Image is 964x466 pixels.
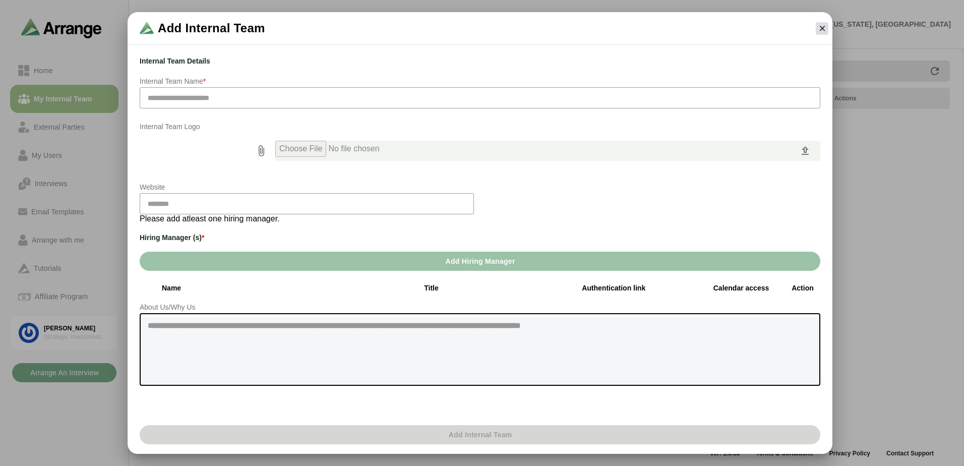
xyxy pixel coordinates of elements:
p: Internal Team Logo [140,121,820,133]
p: Internal Team Name [140,75,820,87]
span: Add Internal team [158,20,265,36]
i: prepended action [255,145,267,157]
div: Title [395,283,456,293]
h3: Hiring Manager (s) [140,231,820,244]
div: Authentication link [569,283,658,293]
div: Calendar access [708,283,774,293]
p: Website [140,181,474,193]
button: Add Hiring Manager [140,252,820,271]
span: Add Hiring Manager [445,252,515,271]
div: Action [785,283,820,293]
p: Please add atleast one hiring manager. [140,214,820,223]
p: About Us/Why Us [140,301,820,313]
h3: Internal Team Details [140,55,820,67]
div: Name [140,283,344,293]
